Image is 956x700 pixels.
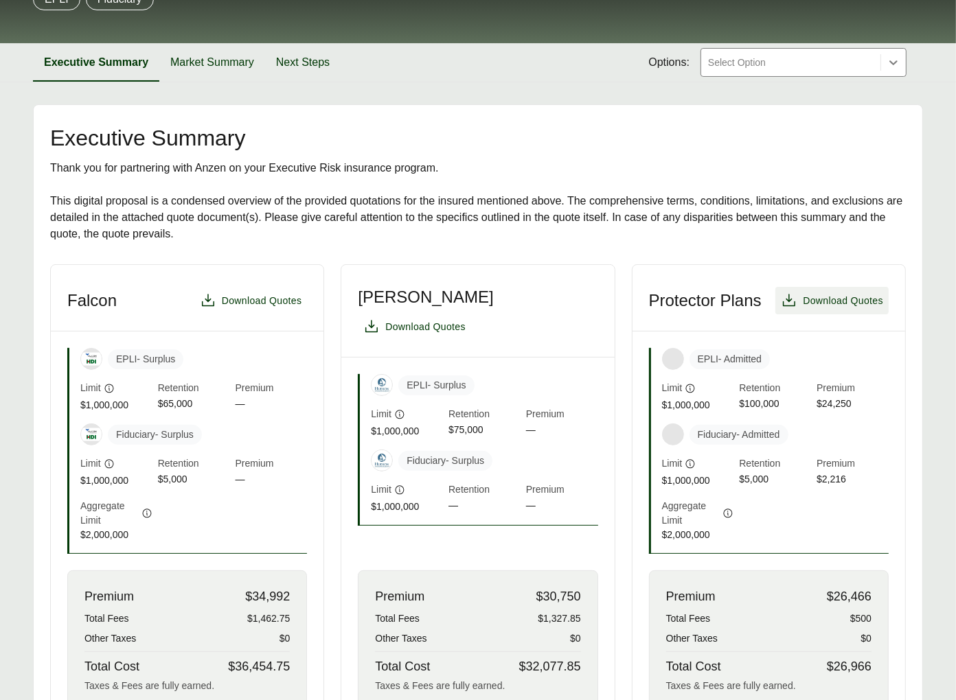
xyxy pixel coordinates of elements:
span: Total Fees [666,611,711,626]
span: Total Cost [666,657,721,676]
span: $0 [280,631,291,646]
span: $24,250 [817,397,889,412]
span: $36,454.75 [228,657,290,676]
span: $2,000,000 [80,528,152,542]
button: Download Quotes [775,287,889,314]
span: Premium [84,587,134,606]
span: Limit [80,456,101,471]
img: Falcon Risk - HDI [81,428,102,441]
span: — [526,498,598,514]
div: Taxes & Fees are fully earned. [375,679,580,693]
span: $1,000,000 [662,474,734,488]
img: Falcon Risk - HDI [81,353,102,366]
span: $1,000,000 [80,398,152,412]
span: Download Quotes [385,320,466,334]
span: $500 [850,611,872,626]
span: $26,466 [827,587,872,606]
button: Market Summary [159,43,265,82]
span: — [236,472,308,488]
span: $2,000,000 [662,528,734,542]
span: — [448,498,521,514]
span: $1,327.85 [538,611,580,626]
span: $0 [570,631,581,646]
span: Limit [371,407,391,421]
span: EPLI - Admitted [690,349,770,369]
button: Next Steps [265,43,341,82]
span: Retention [739,456,811,472]
span: Retention [739,381,811,397]
span: Fiduciary - Admitted [690,425,788,445]
span: Other Taxes [84,631,136,646]
img: Hudson [372,450,392,471]
span: $34,992 [245,587,290,606]
span: $0 [861,631,872,646]
h3: Falcon [67,290,117,311]
span: Download Quotes [803,294,883,308]
span: — [526,423,598,439]
span: Premium [526,407,598,423]
span: $5,000 [158,472,230,488]
span: $30,750 [536,587,581,606]
span: Aggregate Limit [80,499,139,528]
span: Premium [375,587,424,606]
span: Aggregate Limit [662,499,720,528]
span: — [236,397,308,412]
button: Download Quotes [358,313,471,340]
span: Total Fees [84,611,129,626]
span: $1,000,000 [371,500,443,514]
div: Taxes & Fees are fully earned. [84,679,290,693]
span: Total Cost [375,657,430,676]
span: Options: [648,54,690,71]
span: Retention [448,407,521,423]
span: Premium [526,482,598,498]
span: EPLI - Surplus [108,349,183,369]
span: Premium [666,587,716,606]
span: Retention [448,482,521,498]
span: $65,000 [158,397,230,412]
span: Download Quotes [222,294,302,308]
span: $1,000,000 [662,398,734,412]
h3: Protector Plans [649,290,762,311]
h3: [PERSON_NAME] [358,287,493,307]
span: Limit [662,381,683,395]
span: Retention [158,381,230,397]
span: $100,000 [739,397,811,412]
span: $5,000 [739,472,811,488]
span: $1,000,000 [80,474,152,488]
img: Hudson [372,375,392,395]
span: Premium [817,456,889,472]
span: Premium [236,381,308,397]
span: Limit [371,482,391,497]
button: Executive Summary [33,43,159,82]
span: Premium [817,381,889,397]
span: Premium [236,456,308,472]
span: Limit [662,456,683,471]
span: Other Taxes [666,631,718,646]
span: Total Cost [84,657,139,676]
div: Thank you for partnering with Anzen on your Executive Risk insurance program. This digital propos... [50,160,906,242]
span: Other Taxes [375,631,426,646]
span: $75,000 [448,423,521,439]
span: Fiduciary - Surplus [108,425,202,445]
span: $26,966 [827,657,872,676]
button: Download Quotes [194,287,308,314]
h2: Executive Summary [50,127,906,149]
span: $2,216 [817,472,889,488]
span: $32,077.85 [519,657,581,676]
span: Limit [80,381,101,395]
span: Retention [158,456,230,472]
span: $1,000,000 [371,424,443,439]
span: Fiduciary - Surplus [398,451,492,471]
span: Total Fees [375,611,420,626]
span: $1,462.75 [247,611,290,626]
div: Taxes & Fees are fully earned. [666,679,872,693]
span: EPLI - Surplus [398,375,474,395]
